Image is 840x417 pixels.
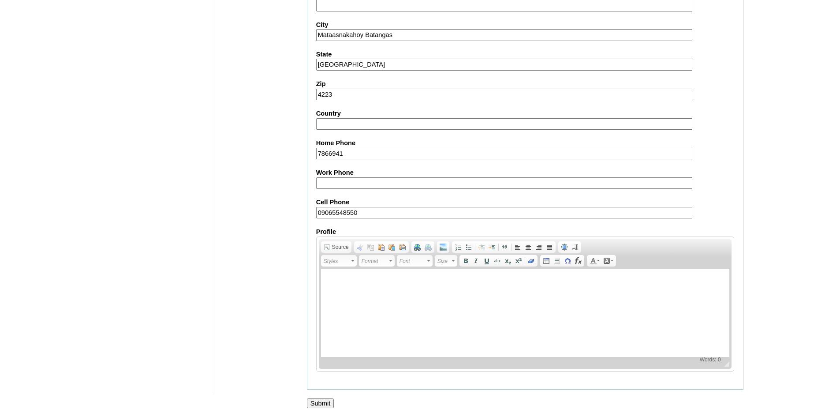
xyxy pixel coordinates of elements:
[397,255,433,267] a: Font
[331,244,349,251] span: Source
[534,242,544,252] a: Align Right
[435,255,457,267] a: Size
[316,50,734,59] label: State
[322,242,351,252] a: Source
[562,256,573,266] a: Insert Special Character
[471,256,482,266] a: Italic
[307,398,334,408] input: Submit
[387,242,397,252] a: Paste as plain text
[552,256,562,266] a: Insert Horizontal Line
[541,256,552,266] a: Table
[321,269,729,357] iframe: Rich Text Editor, AboutMe
[460,256,471,266] a: Bold
[512,242,523,252] a: Align Left
[513,256,524,266] a: Superscript
[316,20,734,30] label: City
[463,242,474,252] a: Insert/Remove Bulleted List
[366,242,376,252] a: Copy
[526,256,537,266] a: Remove Format
[476,242,487,252] a: Decrease Indent
[321,255,357,267] a: Styles
[316,198,734,207] label: Cell Phone
[438,242,448,252] a: Add Image
[487,242,497,252] a: Increase Indent
[316,227,734,237] label: Profile
[399,256,426,267] span: Font
[324,256,350,267] span: Styles
[316,79,734,89] label: Zip
[719,361,729,367] span: Resize
[698,356,723,363] div: Statistics
[601,256,615,266] a: Background Color
[492,256,503,266] a: Strike Through
[355,242,366,252] a: Cut
[316,139,734,148] label: Home Phone
[500,242,510,252] a: Block Quote
[588,256,601,266] a: Text Color
[316,109,734,118] label: Country
[437,256,451,267] span: Size
[482,256,492,266] a: Underline
[359,255,395,267] a: Format
[559,242,570,252] a: Maximize
[698,356,723,363] span: Words: 0
[453,242,463,252] a: Insert/Remove Numbered List
[423,242,433,252] a: Unlink
[412,242,423,252] a: Link
[397,242,408,252] a: Paste from Word
[362,256,388,267] span: Format
[523,242,534,252] a: Center
[544,242,555,252] a: Justify
[503,256,513,266] a: Subscript
[573,256,583,266] a: Insert Equation
[570,242,580,252] a: Show Blocks
[376,242,387,252] a: Paste
[316,168,734,177] label: Work Phone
